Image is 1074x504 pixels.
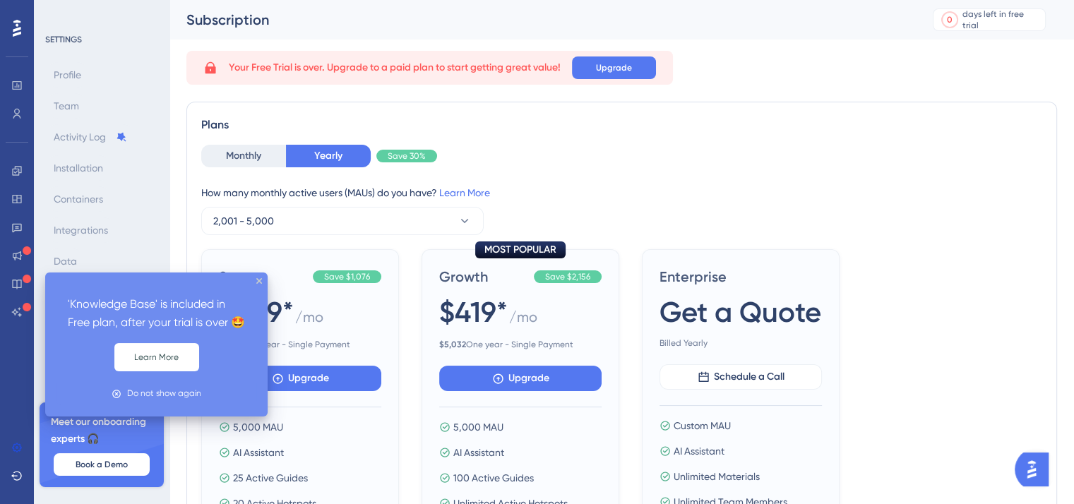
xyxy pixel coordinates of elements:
[233,419,283,436] span: 5,000 MAU
[256,278,262,284] div: close tooltip
[229,59,561,76] span: Your Free Trial is over. Upgrade to a paid plan to start getting great value!
[439,292,508,332] span: $419*
[114,343,199,371] button: Learn More
[127,387,201,400] div: Do not show again
[714,368,784,385] span: Schedule a Call
[660,337,822,349] span: Billed Yearly
[45,93,88,119] button: Team
[219,339,381,350] span: One year - Single Payment
[45,248,85,274] button: Data
[45,217,117,243] button: Integrations
[674,417,731,434] span: Custom MAU
[439,187,490,198] a: Learn More
[509,307,537,333] span: / mo
[201,145,286,167] button: Monthly
[1015,448,1057,491] iframe: UserGuiding AI Assistant Launcher
[660,267,822,287] span: Enterprise
[45,124,136,150] button: Activity Log
[219,267,307,287] span: Starter
[233,444,284,461] span: AI Assistant
[201,207,484,235] button: 2,001 - 5,000
[76,459,128,470] span: Book a Demo
[54,453,150,476] button: Book a Demo
[508,370,549,387] span: Upgrade
[660,364,822,390] button: Schedule a Call
[453,419,503,436] span: 5,000 MAU
[45,155,112,181] button: Installation
[439,267,528,287] span: Growth
[947,14,953,25] div: 0
[439,340,466,349] b: $ 5,032
[295,307,323,333] span: / mo
[439,366,602,391] button: Upgrade
[475,241,566,258] div: MOST POPULAR
[219,366,381,391] button: Upgrade
[201,116,1042,133] div: Plans
[45,186,112,212] button: Containers
[233,469,308,486] span: 25 Active Guides
[45,62,90,88] button: Profile
[324,271,370,282] span: Save $1,076
[201,184,1042,201] div: How many monthly active users (MAUs) do you have?
[596,62,632,73] span: Upgrade
[439,339,602,350] span: One year - Single Payment
[186,10,897,30] div: Subscription
[288,370,329,387] span: Upgrade
[572,56,656,79] button: Upgrade
[660,292,821,332] span: Get a Quote
[51,414,153,448] span: Meet our onboarding experts 🎧
[545,271,590,282] span: Save $2,156
[674,468,760,485] span: Unlimited Materials
[453,469,534,486] span: 100 Active Guides
[453,444,504,461] span: AI Assistant
[45,34,160,45] div: SETTINGS
[213,212,274,229] span: 2,001 - 5,000
[388,150,426,162] span: Save 30%
[286,145,371,167] button: Yearly
[68,295,245,332] p: 'Knowledge Base' is included in Free plan, after your trial is over 🤩
[674,443,724,460] span: AI Assistant
[962,8,1041,31] div: days left in free trial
